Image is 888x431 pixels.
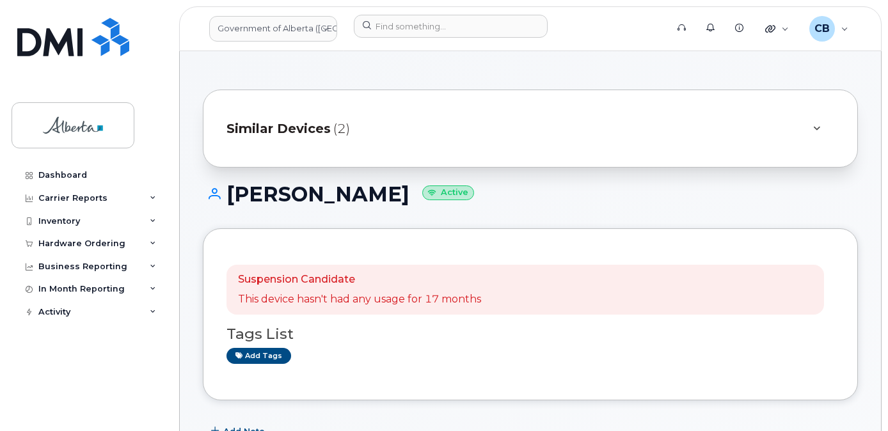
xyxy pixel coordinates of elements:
small: Active [422,185,474,200]
span: Similar Devices [226,120,331,138]
h3: Tags List [226,326,834,342]
p: This device hasn't had any usage for 17 months [238,292,481,307]
a: Add tags [226,348,291,364]
span: (2) [333,120,350,138]
h1: [PERSON_NAME] [203,183,858,205]
p: Suspension Candidate [238,272,481,287]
